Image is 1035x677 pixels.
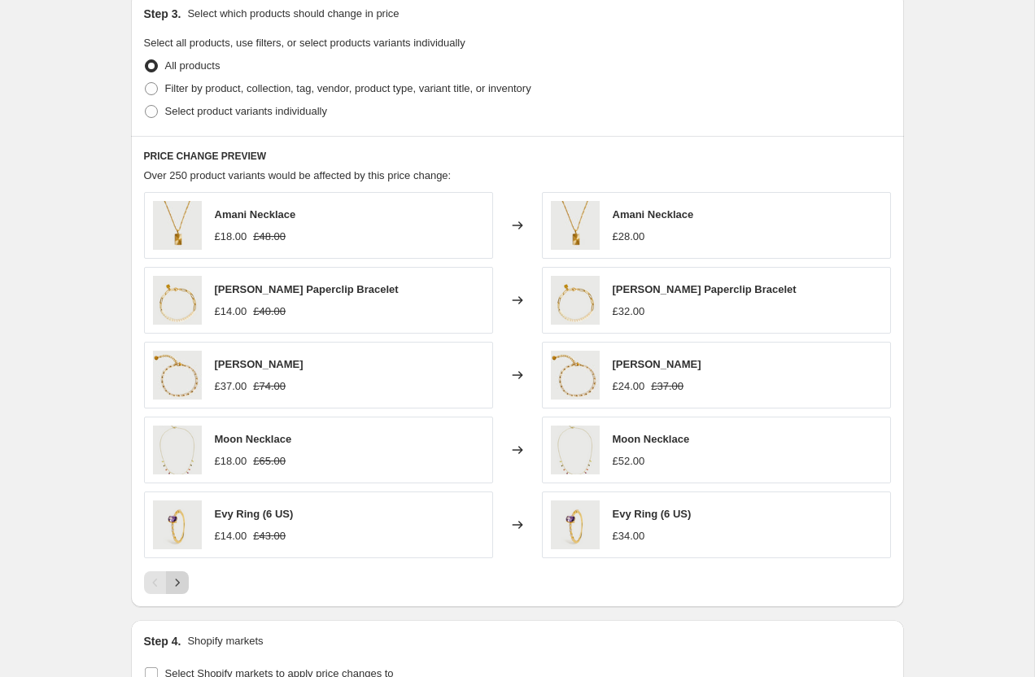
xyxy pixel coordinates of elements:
img: Copyof2023DiaryTaupe_Drop1_2_5f1d90fa-0854-49e1-8e9b-6d0e7694c00e_80x.png [153,276,202,325]
img: Copyof2023DiaryTaupe_Drop1_8_7c83c784-4a60-4e76-8f47-c96f125614f1_80x.png [153,426,202,474]
p: Select which products should change in price [187,6,399,22]
p: Shopify markets [187,633,263,649]
span: Amani Necklace [215,208,296,221]
img: Lorraine_Bracelet_1_80x.jpg [153,351,202,400]
span: Filter by product, collection, tag, vendor, product type, variant title, or inventory [165,82,531,94]
img: Copyof2023DiaryTaupe_Drop1_15_757eb9c4-8ca7-49a2-94e2-47b003a6df8c_80x.png [153,500,202,549]
span: Select product variants individually [165,105,327,117]
span: £43.00 [253,530,286,542]
span: Evy Ring (6 US) [215,508,294,520]
nav: Pagination [144,571,189,594]
span: £14.00 [215,530,247,542]
img: Copyof2023DiaryTaupe_Drop1_15_757eb9c4-8ca7-49a2-94e2-47b003a6df8c_80x.png [551,500,600,549]
span: £48.00 [253,230,286,242]
h2: Step 4. [144,633,181,649]
span: £32.00 [613,305,645,317]
span: [PERSON_NAME] Paperclip Bracelet [613,283,797,295]
span: Moon Necklace [613,433,690,445]
span: [PERSON_NAME] [613,358,701,370]
span: Amani Necklace [613,208,694,221]
span: £28.00 [613,230,645,242]
span: £14.00 [215,305,247,317]
span: £34.00 [613,530,645,542]
span: £52.00 [613,455,645,467]
span: [PERSON_NAME] Paperclip Bracelet [215,283,399,295]
span: Select all products, use filters, or select products variants individually [144,37,465,49]
img: Amani_Necklace_80x.webp [153,201,202,250]
span: Over 250 product variants would be affected by this price change: [144,169,452,181]
span: £37.00 [215,380,247,392]
span: Evy Ring (6 US) [613,508,692,520]
span: £65.00 [253,455,286,467]
span: £18.00 [215,230,247,242]
h6: PRICE CHANGE PREVIEW [144,150,891,163]
button: Next [166,571,189,594]
h2: Step 3. [144,6,181,22]
img: Copyof2023DiaryTaupe_Drop1_2_5f1d90fa-0854-49e1-8e9b-6d0e7694c00e_80x.png [551,276,600,325]
span: Moon Necklace [215,433,292,445]
img: Copyof2023DiaryTaupe_Drop1_8_7c83c784-4a60-4e76-8f47-c96f125614f1_80x.png [551,426,600,474]
span: £40.00 [253,305,286,317]
img: Lorraine_Bracelet_1_80x.jpg [551,351,600,400]
span: £24.00 [613,380,645,392]
span: All products [165,59,221,72]
img: Amani_Necklace_80x.webp [551,201,600,250]
span: £18.00 [215,455,247,467]
span: £37.00 [651,380,683,392]
span: £74.00 [253,380,286,392]
span: [PERSON_NAME] [215,358,304,370]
